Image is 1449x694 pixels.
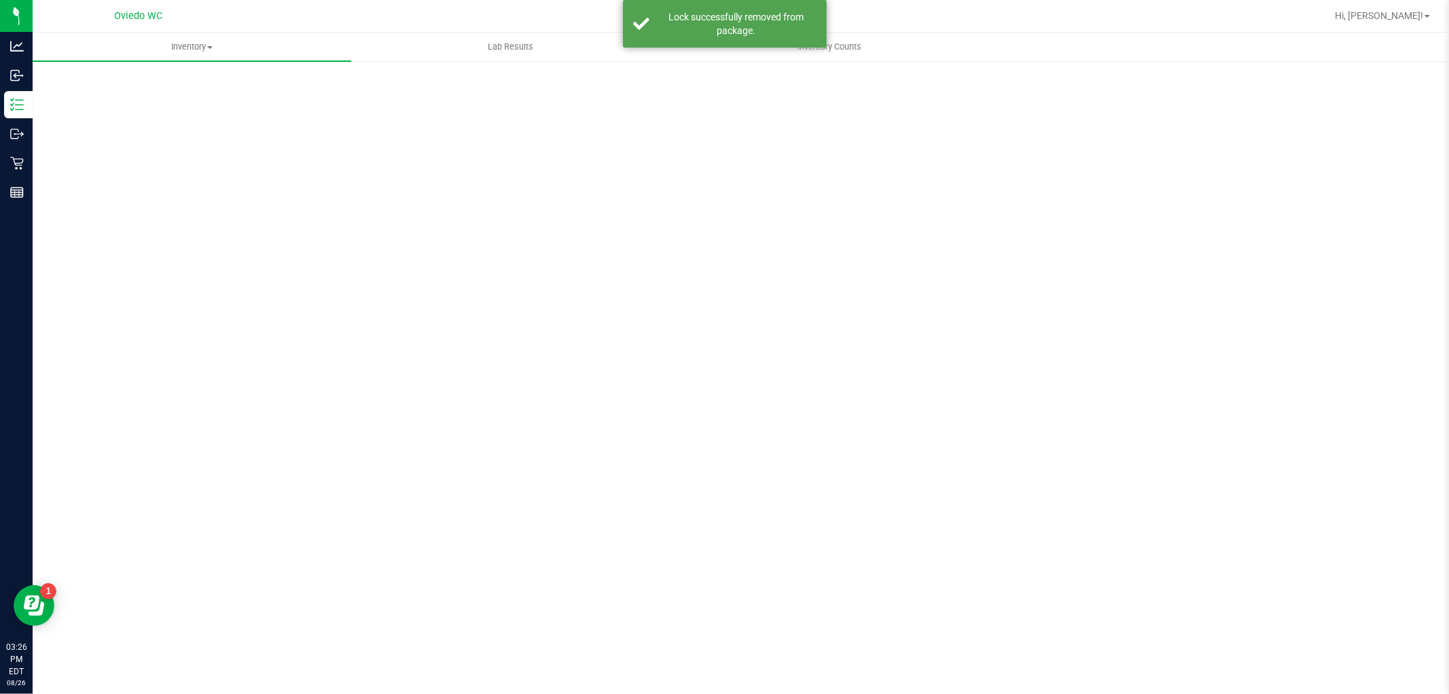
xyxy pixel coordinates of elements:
[33,41,351,53] span: Inventory
[10,39,24,53] inline-svg: Analytics
[6,678,26,688] p: 08/26
[14,585,54,626] iframe: Resource center
[10,156,24,170] inline-svg: Retail
[10,69,24,82] inline-svg: Inbound
[10,127,24,141] inline-svg: Outbound
[33,33,351,61] a: Inventory
[351,33,670,61] a: Lab Results
[1335,10,1423,21] span: Hi, [PERSON_NAME]!
[6,641,26,678] p: 03:26 PM EDT
[469,41,552,53] span: Lab Results
[10,186,24,199] inline-svg: Reports
[670,33,988,61] a: Inventory Counts
[657,10,817,37] div: Lock successfully removed from package.
[115,10,163,22] span: Oviedo WC
[40,583,56,600] iframe: Resource center unread badge
[10,98,24,111] inline-svg: Inventory
[779,41,880,53] span: Inventory Counts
